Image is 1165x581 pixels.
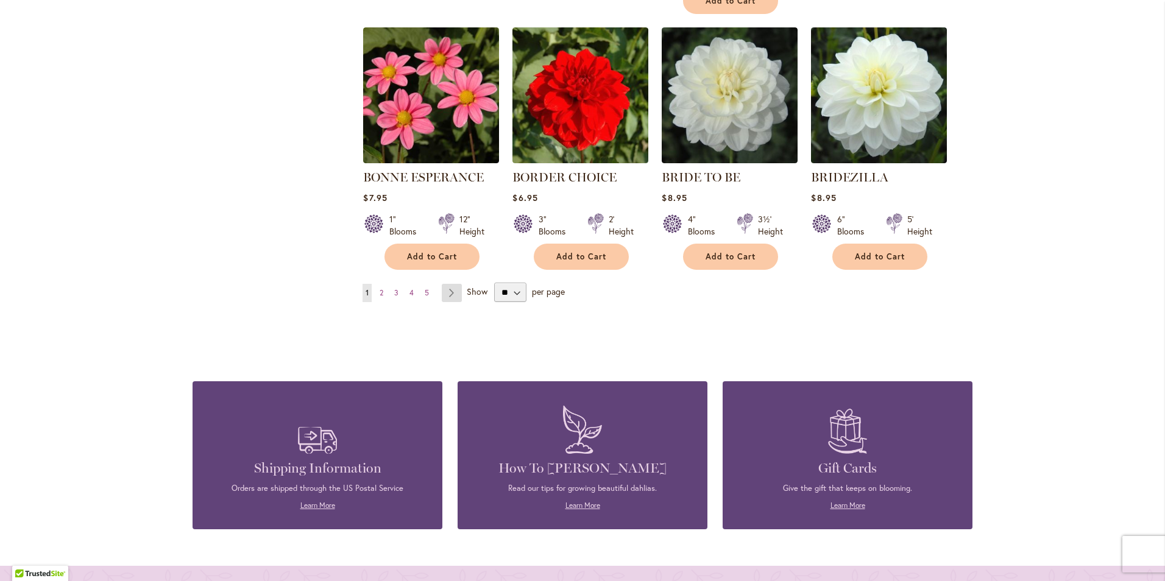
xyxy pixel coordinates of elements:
span: $8.95 [811,192,836,203]
button: Add to Cart [534,244,629,270]
div: 6" Blooms [837,213,871,238]
img: BRIDE TO BE [662,27,798,163]
a: Learn More [300,501,335,510]
a: Learn More [565,501,600,510]
a: BRIDE TO BE [662,154,798,166]
span: $8.95 [662,192,687,203]
span: Show [467,286,487,297]
div: 1" Blooms [389,213,423,238]
span: 3 [394,288,398,297]
h4: How To [PERSON_NAME] [476,460,689,477]
span: $7.95 [363,192,387,203]
button: Add to Cart [832,244,927,270]
a: BRIDEZILLA [811,154,947,166]
a: 2 [377,284,386,302]
a: Learn More [830,501,865,510]
button: Add to Cart [683,244,778,270]
span: 2 [380,288,383,297]
span: Add to Cart [407,252,457,262]
div: 2' Height [609,213,634,238]
span: 5 [425,288,429,297]
p: Give the gift that keeps on blooming. [741,483,954,494]
a: BRIDEZILLA [811,170,888,185]
a: 5 [422,284,432,302]
p: Orders are shipped through the US Postal Service [211,483,424,494]
span: 4 [409,288,414,297]
span: $6.95 [512,192,537,203]
span: 1 [366,288,369,297]
img: BORDER CHOICE [512,27,648,163]
h4: Shipping Information [211,460,424,477]
span: per page [532,286,565,297]
span: Add to Cart [706,252,756,262]
span: Add to Cart [855,252,905,262]
h4: Gift Cards [741,460,954,477]
a: BRIDE TO BE [662,170,740,185]
p: Read our tips for growing beautiful dahlias. [476,483,689,494]
img: BRIDEZILLA [811,27,947,163]
div: 3" Blooms [539,213,573,238]
iframe: Launch Accessibility Center [9,538,43,572]
a: BONNE ESPERANCE [363,154,499,166]
div: 12" Height [459,213,484,238]
a: 4 [406,284,417,302]
a: BONNE ESPERANCE [363,170,484,185]
button: Add to Cart [384,244,480,270]
div: 3½' Height [758,213,783,238]
a: BORDER CHOICE [512,170,617,185]
span: Add to Cart [556,252,606,262]
a: BORDER CHOICE [512,154,648,166]
div: 5' Height [907,213,932,238]
div: 4" Blooms [688,213,722,238]
a: 3 [391,284,402,302]
img: BONNE ESPERANCE [363,27,499,163]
